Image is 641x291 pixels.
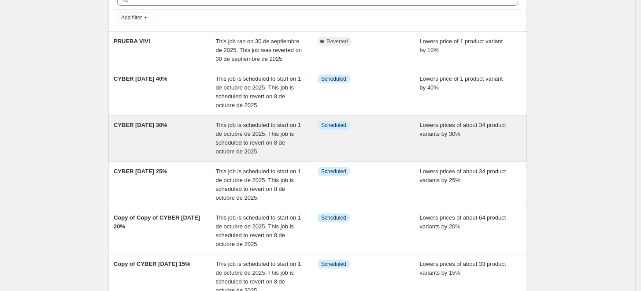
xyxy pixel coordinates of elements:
[114,122,167,128] span: CYBER [DATE] 30%
[321,214,346,221] span: Scheduled
[216,38,302,62] span: This job ran on 30 de septiembre de 2025. This job was reverted on 30 de septiembre de 2025.
[216,168,301,201] span: This job is scheduled to start on 1 de octubre de 2025. This job is scheduled to revert on 8 de o...
[321,261,346,268] span: Scheduled
[117,12,152,23] button: Add filter
[321,122,346,129] span: Scheduled
[114,214,200,230] span: Copy of Copy of CYBER [DATE] 20%
[121,14,142,21] span: Add filter
[216,75,301,108] span: This job is scheduled to start on 1 de octubre de 2025. This job is scheduled to revert on 8 de o...
[420,38,503,53] span: Lowers price of 1 product variant by 10%
[420,168,506,183] span: Lowers prices of about 34 product variants by 25%
[114,168,167,175] span: CYBER [DATE] 25%
[114,75,167,82] span: CYBER [DATE] 40%
[420,75,503,91] span: Lowers price of 1 product variant by 40%
[114,38,150,45] span: PRUEBA VIVI
[420,261,506,276] span: Lowers prices of about 33 product variants by 15%
[326,38,348,45] span: Reverted
[321,75,346,82] span: Scheduled
[420,214,506,230] span: Lowers prices of about 64 product variants by 20%
[216,214,301,247] span: This job is scheduled to start on 1 de octubre de 2025. This job is scheduled to revert on 8 de o...
[420,122,506,137] span: Lowers prices of about 34 product variants by 30%
[321,168,346,175] span: Scheduled
[114,261,190,267] span: Copy of CYBER [DATE] 15%
[216,122,301,155] span: This job is scheduled to start on 1 de octubre de 2025. This job is scheduled to revert on 8 de o...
